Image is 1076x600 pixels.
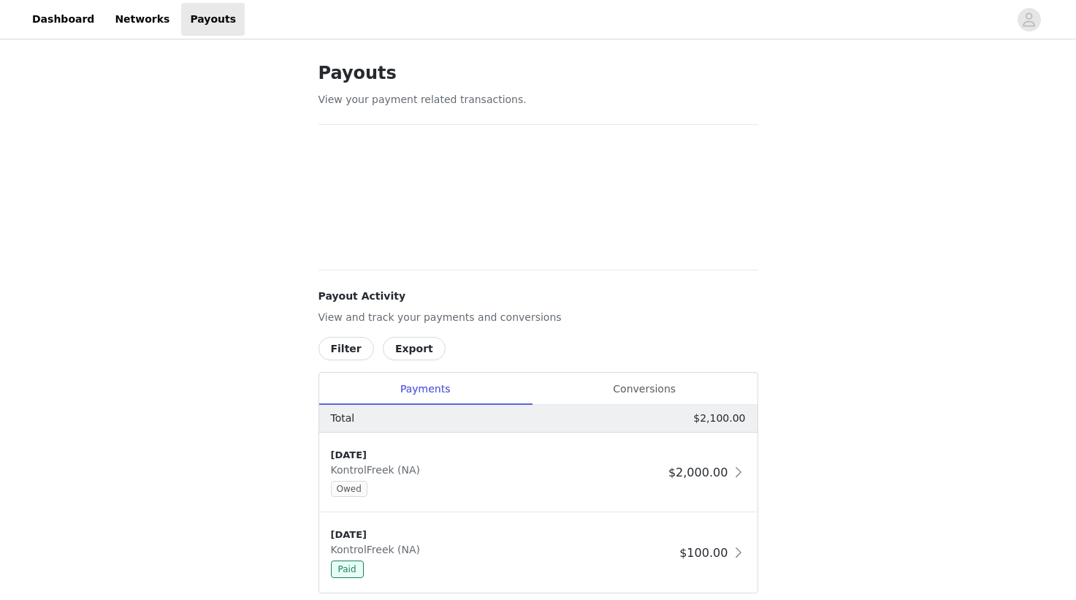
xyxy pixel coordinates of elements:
[331,411,355,426] p: Total
[331,448,663,463] div: [DATE]
[319,373,532,406] div: Payments
[331,528,674,542] div: [DATE]
[318,289,758,304] h4: Payout Activity
[331,561,364,578] span: Paid
[319,433,758,513] div: clickable-list-item
[318,92,758,107] p: View your payment related transactions.
[319,513,758,593] div: clickable-list-item
[668,466,728,479] span: $2,000.00
[532,373,758,406] div: Conversions
[318,337,374,360] button: Filter
[679,546,728,560] span: $100.00
[383,337,446,360] button: Export
[331,481,367,497] span: Owed
[23,3,103,36] a: Dashboard
[318,60,758,86] h1: Payouts
[106,3,178,36] a: Networks
[1022,8,1036,31] div: avatar
[331,544,427,555] span: KontrolFreek (NA)
[693,411,745,426] p: $2,100.00
[181,3,245,36] a: Payouts
[318,310,758,325] p: View and track your payments and conversions
[331,464,427,476] span: KontrolFreek (NA)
